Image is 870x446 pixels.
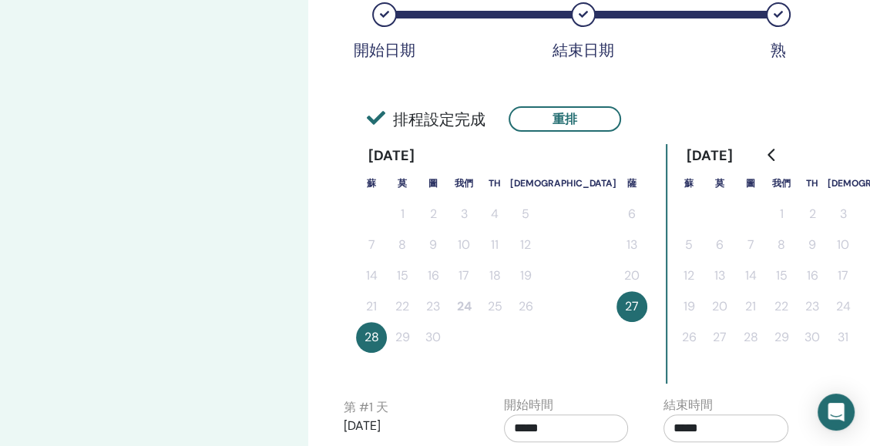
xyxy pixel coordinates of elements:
[673,230,704,260] button: 5
[418,322,448,353] button: 30
[735,291,766,322] button: 21
[448,168,479,199] th: 星期三
[344,417,469,435] p: [DATE]
[510,230,541,260] button: 12
[344,398,388,417] label: 第 #1 天
[704,291,735,322] button: 20
[818,394,855,431] div: Open Intercom Messenger
[448,199,479,230] button: 3
[479,168,510,199] th: 星期四
[735,322,766,353] button: 28
[828,260,858,291] button: 17
[510,199,541,230] button: 5
[760,139,784,170] button: 轉到上個月
[663,396,713,414] label: 結束時間
[418,230,448,260] button: 9
[766,291,797,322] button: 22
[704,230,735,260] button: 6
[418,199,448,230] button: 2
[356,260,387,291] button: 14
[797,199,828,230] button: 2
[735,230,766,260] button: 7
[479,199,510,230] button: 4
[545,41,622,59] div: 結束日期
[387,322,418,353] button: 29
[673,322,704,353] button: 26
[735,168,766,199] th: 星期二
[509,106,621,132] button: 重排
[673,144,745,168] div: [DATE]
[387,291,418,322] button: 22
[704,322,735,353] button: 27
[704,260,735,291] button: 13
[797,168,828,199] th: 星期四
[510,168,616,199] th: 星期五
[797,230,828,260] button: 9
[356,322,387,353] button: 28
[828,291,858,322] button: 24
[387,168,418,199] th: 星期一
[418,260,448,291] button: 16
[673,260,704,291] button: 12
[387,199,418,230] button: 1
[616,260,647,291] button: 20
[616,199,647,230] button: 6
[356,144,428,168] div: [DATE]
[673,168,704,199] th: 星期日
[797,291,828,322] button: 23
[828,322,858,353] button: 31
[673,291,704,322] button: 19
[704,168,735,199] th: 星期一
[766,322,797,353] button: 29
[735,260,766,291] button: 14
[479,260,510,291] button: 18
[393,109,485,129] font: 排程設定完成
[616,291,647,322] button: 27
[479,291,510,322] button: 25
[616,230,647,260] button: 13
[356,168,387,199] th: 星期日
[387,230,418,260] button: 8
[828,199,858,230] button: 3
[356,291,387,322] button: 21
[510,291,541,322] button: 26
[766,168,797,199] th: 星期三
[740,41,817,59] div: 熟
[510,260,541,291] button: 19
[356,230,387,260] button: 7
[766,199,797,230] button: 1
[828,230,858,260] button: 10
[616,168,647,199] th: 星期六
[448,230,479,260] button: 10
[448,291,479,322] button: 24
[797,260,828,291] button: 16
[797,322,828,353] button: 30
[766,260,797,291] button: 15
[479,230,510,260] button: 11
[766,230,797,260] button: 8
[418,291,448,322] button: 23
[448,260,479,291] button: 17
[504,396,553,414] label: 開始時間
[387,260,418,291] button: 15
[418,168,448,199] th: 星期二
[346,41,423,59] div: 開始日期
